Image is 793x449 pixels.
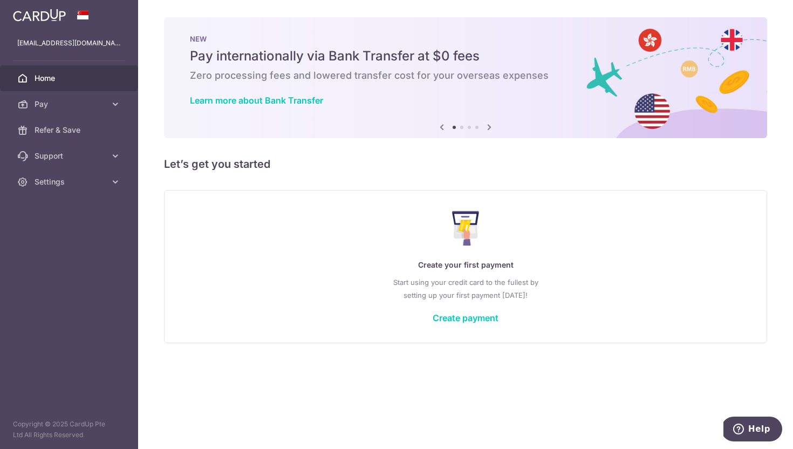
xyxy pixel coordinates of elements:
[433,312,498,323] a: Create payment
[164,155,767,173] h5: Let’s get you started
[452,211,480,246] img: Make Payment
[190,95,323,106] a: Learn more about Bank Transfer
[35,125,106,135] span: Refer & Save
[164,17,767,138] img: Bank transfer banner
[35,151,106,161] span: Support
[190,47,741,65] h5: Pay internationally via Bank Transfer at $0 fees
[17,38,121,49] p: [EMAIL_ADDRESS][DOMAIN_NAME]
[723,417,782,444] iframe: Opens a widget where you can find more information
[13,9,66,22] img: CardUp
[190,69,741,82] h6: Zero processing fees and lowered transfer cost for your overseas expenses
[35,73,106,84] span: Home
[186,276,745,302] p: Start using your credit card to the fullest by setting up your first payment [DATE]!
[35,176,106,187] span: Settings
[35,99,106,110] span: Pay
[186,258,745,271] p: Create your first payment
[190,35,741,43] p: NEW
